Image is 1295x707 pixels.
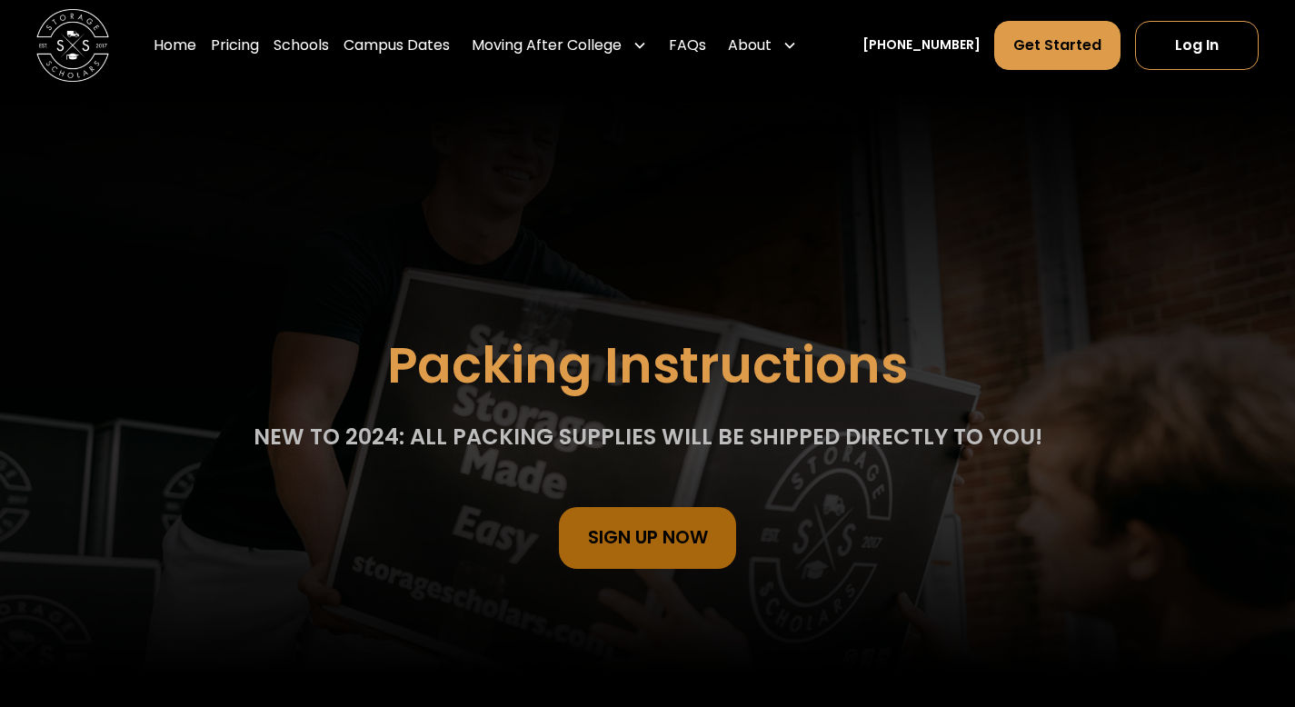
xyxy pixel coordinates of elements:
a: FAQs [669,20,706,71]
a: Get Started [994,21,1121,70]
div: NEW TO 2024: All packing supplies will be shipped directly to you! [254,422,1042,452]
a: [PHONE_NUMBER] [862,35,981,55]
div: Moving After College [464,20,654,71]
a: home [36,9,109,82]
a: Campus Dates [344,20,450,71]
div: About [721,20,804,71]
div: Moving After College [472,35,622,56]
h1: Packing Instructions [387,338,908,393]
a: Pricing [211,20,259,71]
a: sign Up Now [559,507,737,569]
div: About [728,35,772,56]
div: sign Up Now [588,529,708,547]
a: Schools [274,20,329,71]
a: Log In [1135,21,1259,70]
img: Storage Scholars main logo [36,9,109,82]
a: Home [154,20,196,71]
